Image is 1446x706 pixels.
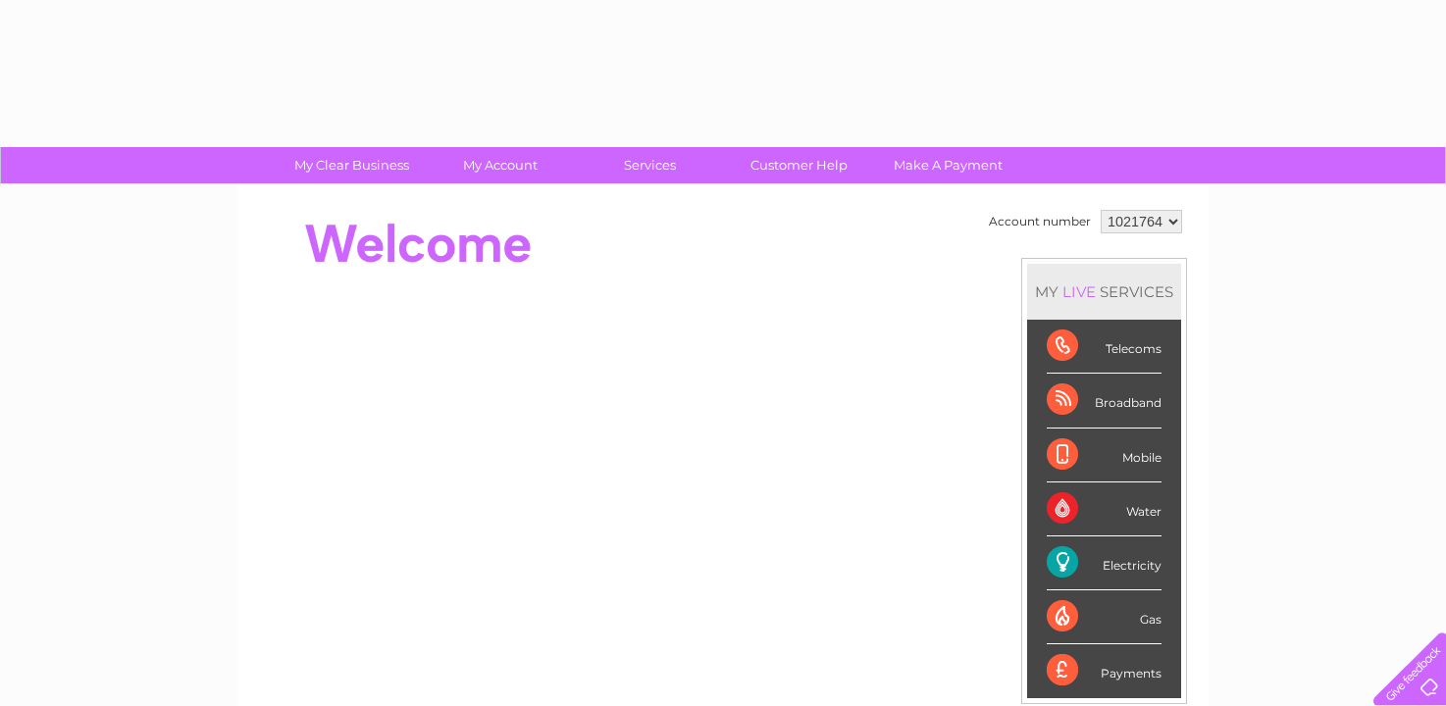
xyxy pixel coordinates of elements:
div: LIVE [1059,282,1100,301]
a: Services [569,147,731,183]
div: Payments [1047,644,1162,697]
div: Electricity [1047,536,1162,590]
a: My Clear Business [271,147,433,183]
div: Broadband [1047,374,1162,428]
div: MY SERVICES [1027,264,1181,320]
td: Account number [984,205,1096,238]
a: Customer Help [718,147,880,183]
a: My Account [420,147,582,183]
div: Gas [1047,590,1162,644]
div: Water [1047,482,1162,536]
div: Mobile [1047,429,1162,482]
div: Telecoms [1047,320,1162,374]
a: Make A Payment [867,147,1029,183]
